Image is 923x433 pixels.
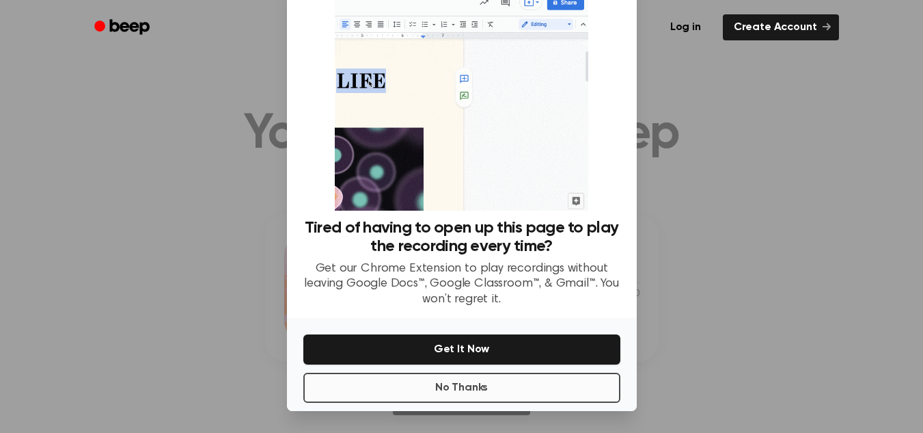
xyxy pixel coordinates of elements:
[303,334,620,365] button: Get It Now
[303,261,620,308] p: Get our Chrome Extension to play recordings without leaving Google Docs™, Google Classroom™, & Gm...
[303,219,620,256] h3: Tired of having to open up this page to play the recording every time?
[657,12,715,43] a: Log in
[303,373,620,403] button: No Thanks
[85,14,162,41] a: Beep
[723,14,839,40] a: Create Account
